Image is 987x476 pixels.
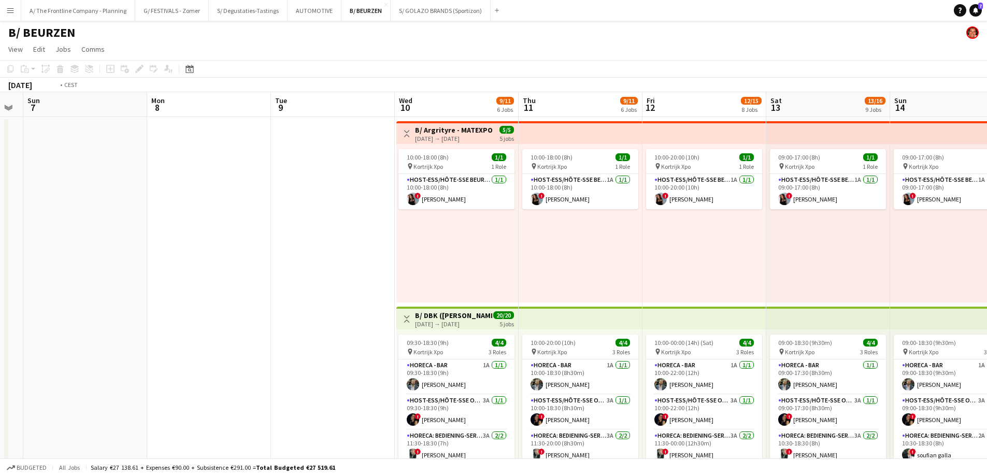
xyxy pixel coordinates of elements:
button: Budgeted [5,462,48,473]
button: A/ The Frontline Company - Planning [21,1,135,21]
button: S/ Degustaties-Tastings [209,1,288,21]
span: Edit [33,45,45,54]
span: 7 [978,3,983,9]
span: Jobs [55,45,71,54]
app-user-avatar: Peter Desart [966,26,979,39]
a: 7 [969,4,982,17]
span: View [8,45,23,54]
button: S/ GOLAZO BRANDS (Sportizon) [391,1,491,21]
a: Comms [77,42,109,56]
a: Jobs [51,42,75,56]
span: Budgeted [17,464,47,471]
a: Edit [29,42,49,56]
button: G/ FESTIVALS - Zomer [135,1,209,21]
span: Total Budgeted €27 519.61 [256,464,335,471]
span: Comms [81,45,105,54]
button: AUTOMOTIVE [288,1,341,21]
h1: B/ BEURZEN [8,25,75,40]
div: CEST [64,81,78,89]
div: [DATE] [8,80,32,90]
div: Salary €27 138.61 + Expenses €90.00 + Subsistence €291.00 = [91,464,335,471]
span: All jobs [57,464,82,471]
button: B/ BEURZEN [341,1,391,21]
a: View [4,42,27,56]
